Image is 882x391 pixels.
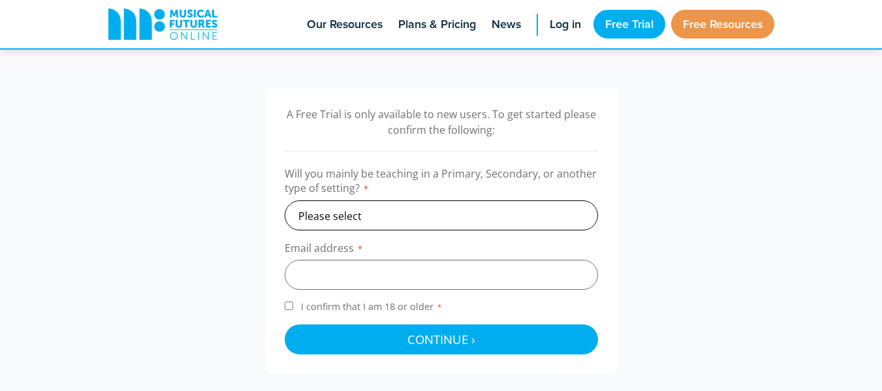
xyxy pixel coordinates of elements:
input: I confirm that I am 18 or older* [285,302,293,310]
label: Email address [285,241,598,260]
p: A Free Trial is only available to new users. To get started please confirm the following: [285,106,598,138]
button: Continue › [285,324,598,354]
span: Our Resources [307,16,383,33]
span: I confirm that I am 18 or older [298,300,445,313]
span: Log in [550,16,581,33]
a: Free Trial [593,10,665,39]
a: Free Resources [671,10,774,39]
span: Continue › [407,331,475,347]
span: Plans & Pricing [398,16,476,33]
span: News [492,16,521,33]
label: Will you mainly be teaching in a Primary, Secondary, or another type of setting? [285,166,598,200]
